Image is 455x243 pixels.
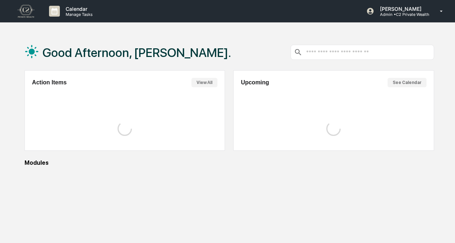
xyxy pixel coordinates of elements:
[60,12,96,17] p: Manage Tasks
[60,6,96,12] p: Calendar
[25,159,434,166] div: Modules
[43,45,231,60] h1: Good Afternoon, [PERSON_NAME].
[241,79,269,86] h2: Upcoming
[374,12,429,17] p: Admin • C2 Private Wealth
[374,6,429,12] p: [PERSON_NAME]
[388,78,427,87] button: See Calendar
[17,5,35,18] img: logo
[191,78,217,87] button: View All
[32,79,67,86] h2: Action Items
